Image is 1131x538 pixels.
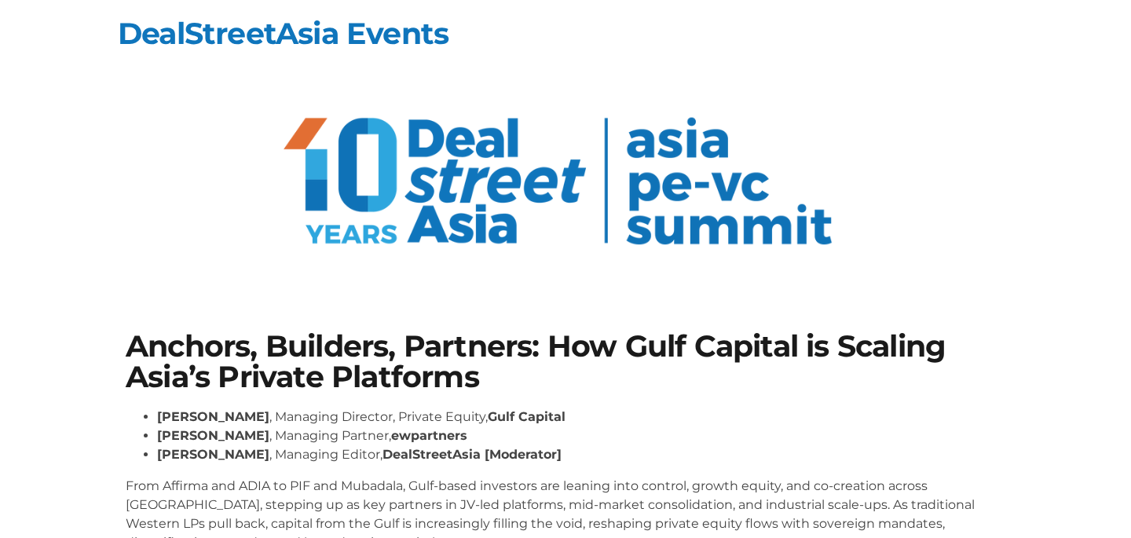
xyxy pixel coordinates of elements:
a: DealStreetAsia Events [118,15,448,52]
strong: Gulf Capital [488,409,565,424]
li: , Managing Editor, [157,445,1005,464]
strong: [PERSON_NAME] [157,428,269,443]
li: , Managing Director, Private Equity, [157,408,1005,426]
strong: DealStreetAsia [Moderator] [382,447,562,462]
strong: [PERSON_NAME] [157,447,269,462]
strong: [PERSON_NAME] [157,409,269,424]
li: , Managing Partner, [157,426,1005,445]
strong: ewpartners [391,428,467,443]
h1: Anchors, Builders, Partners: How Gulf Capital is Scaling Asia’s Private Platforms [126,331,1005,392]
